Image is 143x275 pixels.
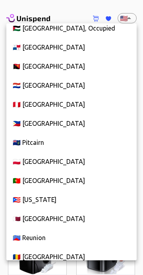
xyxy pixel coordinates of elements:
[6,114,137,133] li: 🇵🇭 [GEOGRAPHIC_DATA]
[6,209,137,228] li: 🇶🇦 [GEOGRAPHIC_DATA]
[6,95,137,114] li: 🇵🇪 [GEOGRAPHIC_DATA]
[6,190,137,209] li: 🇵🇷 [US_STATE]
[6,19,137,38] li: 🇵🇸 [GEOGRAPHIC_DATA], Occupied
[6,57,137,76] li: 🇵🇬 [GEOGRAPHIC_DATA]
[6,152,137,171] li: 🇵🇱 [GEOGRAPHIC_DATA]
[6,76,137,95] li: 🇵🇾 [GEOGRAPHIC_DATA]
[6,133,137,152] li: 🇵🇳 Pitcairn
[6,228,137,247] li: 🇷🇪 Reunion
[6,247,137,266] li: 🇷🇴 [GEOGRAPHIC_DATA]
[6,171,137,190] li: 🇵🇹 [GEOGRAPHIC_DATA]
[6,38,137,57] li: 🇵🇦 [GEOGRAPHIC_DATA]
